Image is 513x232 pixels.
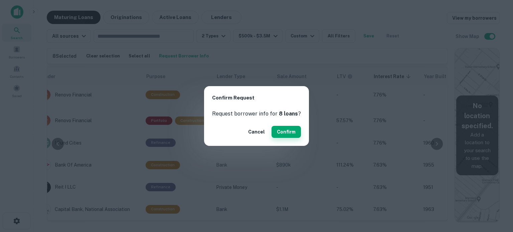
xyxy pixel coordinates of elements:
[279,110,298,117] strong: 8 loans
[245,126,268,138] button: Cancel
[272,126,301,138] button: Confirm
[204,86,309,110] h2: Confirm Request
[480,179,513,211] iframe: Chat Widget
[212,110,301,118] p: Request borrower info for ?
